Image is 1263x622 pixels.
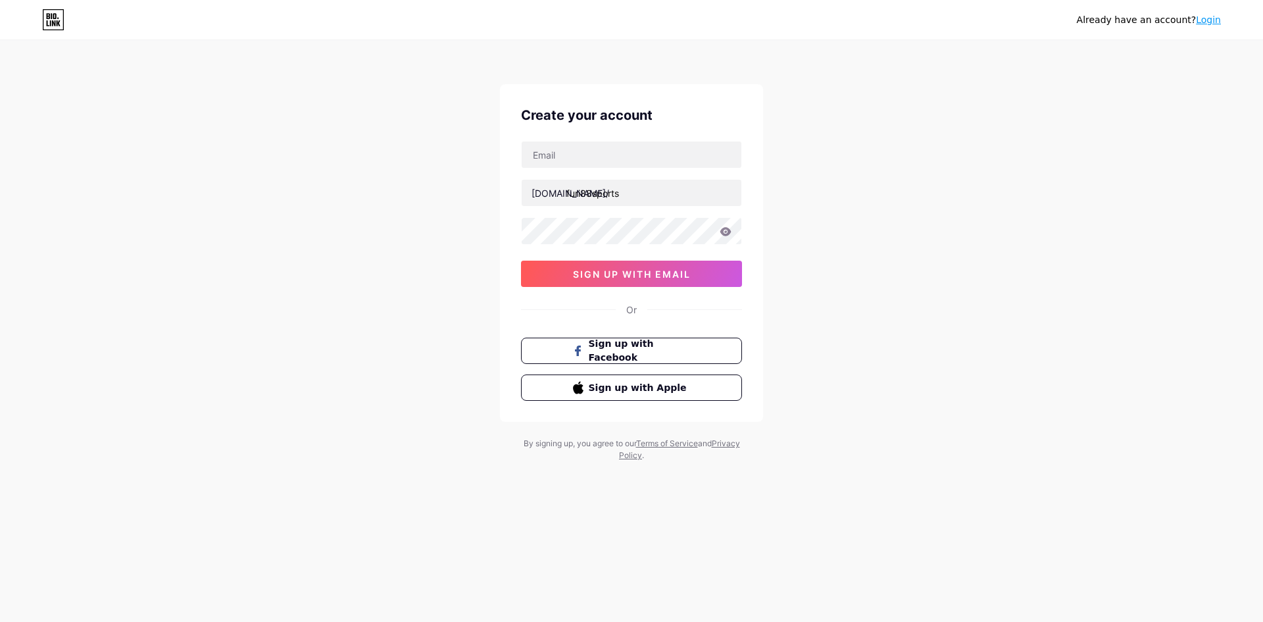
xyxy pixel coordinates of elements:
button: Sign up with Facebook [521,338,742,364]
div: Already have an account? [1077,13,1221,27]
div: Or [626,303,637,317]
input: username [522,180,741,206]
div: [DOMAIN_NAME]/ [532,186,609,200]
a: Terms of Service [636,438,698,448]
span: sign up with email [573,269,691,280]
button: sign up with email [521,261,742,287]
span: Sign up with Apple [589,381,691,395]
div: By signing up, you agree to our and . [520,438,743,461]
input: Email [522,142,741,168]
span: Sign up with Facebook [589,337,691,365]
div: Create your account [521,105,742,125]
button: Sign up with Apple [521,375,742,401]
a: Login [1196,14,1221,25]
